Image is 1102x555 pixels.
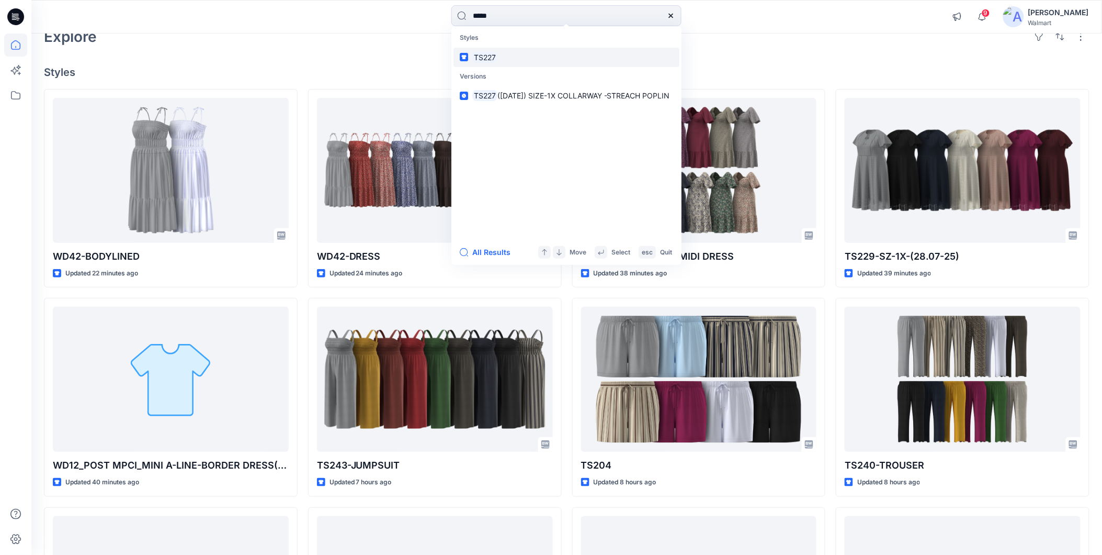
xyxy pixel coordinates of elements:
[1028,6,1089,19] div: [PERSON_NAME]
[581,98,817,243] a: TS221_FLUTTER SLV MIDI DRESS
[453,67,679,86] p: Versions
[472,51,497,63] mark: TS227
[581,458,817,473] p: TS204
[581,307,817,452] a: TS204
[317,98,553,243] a: WD42-DRESS
[982,9,990,17] span: 9
[472,90,497,102] mark: TS227
[65,268,138,279] p: Updated 22 minutes ago
[1003,6,1024,27] img: avatar
[453,86,679,105] a: TS227([DATE]) SIZE-1X COLLARWAY -STREACH POPLIN
[53,458,289,473] p: WD12_POST MPCI_MINI A-LINE-BORDER DRESS([DATE])
[53,307,289,452] a: WD12_POST MPCI_MINI A-LINE-BORDER DRESS(24-07-25)
[317,307,553,452] a: TS243-JUMPSUIT
[497,91,670,100] span: ([DATE]) SIZE-1X COLLARWAY -STREACH POPLIN
[317,458,553,473] p: TS243-JUMPSUIT
[845,307,1081,452] a: TS240-TROUSER
[581,249,817,264] p: TS221_FLUTTER SLV MIDI DRESS
[453,48,679,67] a: TS227
[460,246,517,259] button: All Results
[611,247,630,258] p: Select
[65,477,139,488] p: Updated 40 minutes ago
[845,249,1081,264] p: TS229-SZ-1X-(28.07-25)
[330,268,403,279] p: Updated 24 minutes ago
[642,247,653,258] p: esc
[857,268,931,279] p: Updated 39 minutes ago
[660,247,672,258] p: Quit
[44,28,97,45] h2: Explore
[44,66,1089,79] h4: Styles
[53,249,289,264] p: WD42-BODYLINED
[845,98,1081,243] a: TS229-SZ-1X-(28.07-25)
[594,268,667,279] p: Updated 38 minutes ago
[857,477,920,488] p: Updated 8 hours ago
[453,28,679,48] p: Styles
[594,477,656,488] p: Updated 8 hours ago
[330,477,392,488] p: Updated 7 hours ago
[845,458,1081,473] p: TS240-TROUSER
[1028,19,1089,27] div: Walmart
[53,98,289,243] a: WD42-BODYLINED
[317,249,553,264] p: WD42-DRESS
[570,247,586,258] p: Move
